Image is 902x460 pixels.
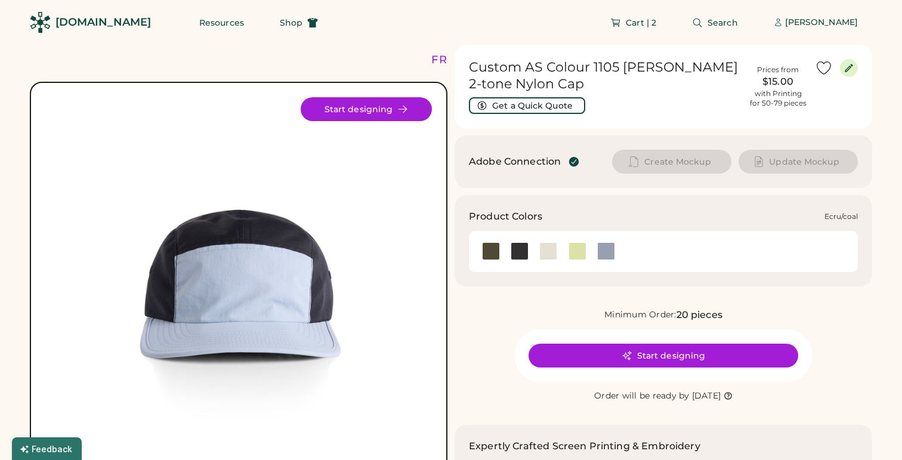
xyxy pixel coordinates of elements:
span: Create Mockup [644,158,711,166]
div: [DATE] [692,390,721,402]
span: Shop [280,18,302,27]
button: Shop [265,11,332,35]
div: Prices from [757,65,799,75]
button: Create Mockup [612,150,731,174]
div: [PERSON_NAME] [785,17,858,29]
button: Start designing [301,97,432,121]
span: Search [708,18,738,27]
button: Start designing [529,344,798,368]
button: Update Mockup [739,150,858,174]
button: Cart | 2 [596,11,671,35]
div: with Printing for 50-79 pieces [750,89,807,108]
span: Update Mockup [769,158,839,166]
div: FREE SHIPPING [431,52,534,68]
div: $15.00 [748,75,808,89]
div: 20 pieces [676,308,722,322]
div: Order will be ready by [594,390,690,402]
h1: Custom AS Colour 1105 [PERSON_NAME] 2-tone Nylon Cap [469,59,741,92]
h3: Product Colors [469,209,542,224]
button: Resources [185,11,258,35]
div: [DOMAIN_NAME] [55,15,151,30]
button: Search [678,11,752,35]
div: Adobe Connection [469,155,561,169]
div: Minimum Order: [604,309,676,321]
div: Ecru/coal [824,212,858,221]
img: Rendered Logo - Screens [30,12,51,33]
button: Get a Quick Quote [469,97,585,114]
h2: Expertly Crafted Screen Printing & Embroidery [469,439,700,453]
span: Cart | 2 [626,18,656,27]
